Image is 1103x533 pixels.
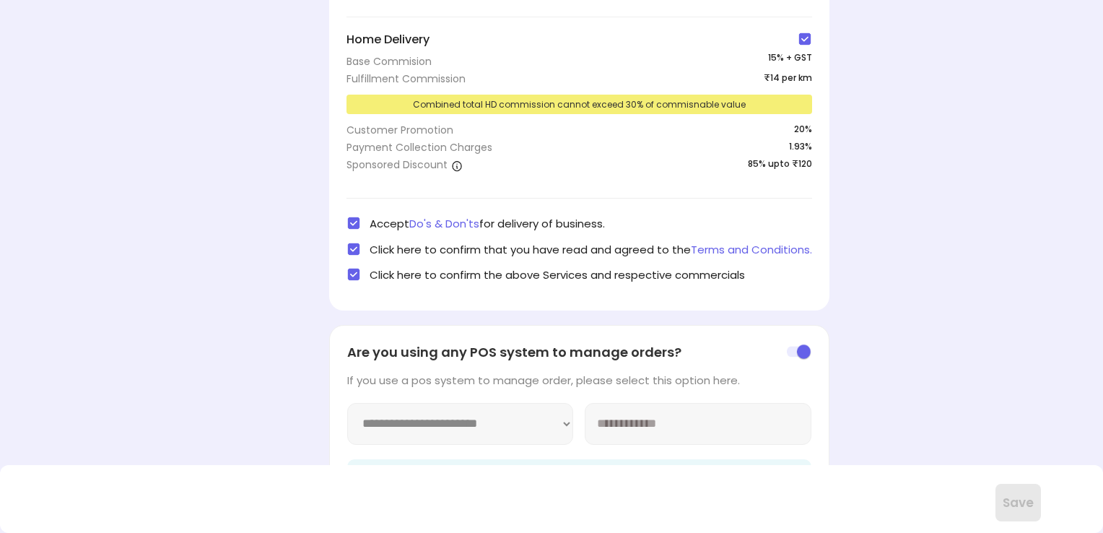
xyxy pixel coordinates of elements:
[768,51,812,69] span: 15 % + GST
[347,459,811,493] div: NOTE: Orders will be notified on your POS system
[789,140,812,157] span: 1.93%
[347,343,681,362] span: Are you using any POS system to manage orders?
[370,242,812,257] span: Click here to confirm that you have read and agreed to the
[451,160,463,171] img: a1isth1TvIaw5-r4PTQNnx6qH7hW1RKYA7fi6THaHSkdiamaZazZcPW6JbVsfR8_gv9BzWgcW1PiHueWjVd6jXxw-cSlbelae...
[995,484,1041,521] button: Save
[748,157,812,175] span: 85% upto ₹120
[346,123,453,137] div: Customer Promotion
[346,54,432,69] div: Base Commision
[798,32,812,46] img: check
[370,216,605,231] span: Accept for delivery of business.
[764,71,812,86] span: ₹14 per km
[794,123,812,137] span: 20 %
[346,216,361,230] img: check
[347,373,740,388] div: If you use a pos system to manage order, please select this option here.
[787,344,811,360] img: toggle
[370,267,745,282] span: Click here to confirm the above Services and respective commercials
[346,242,361,256] img: check
[346,95,812,114] div: Combined total HD commission cannot exceed 30% of commisnable value
[346,71,466,86] div: Fulfillment Commission
[346,140,492,155] div: Payment Collection Charges
[409,216,479,231] span: Do's & Don'ts
[346,267,361,282] img: check
[346,32,430,48] span: Home Delivery
[346,157,463,172] div: Sponsored Discount
[691,242,812,257] span: Terms and Conditions.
